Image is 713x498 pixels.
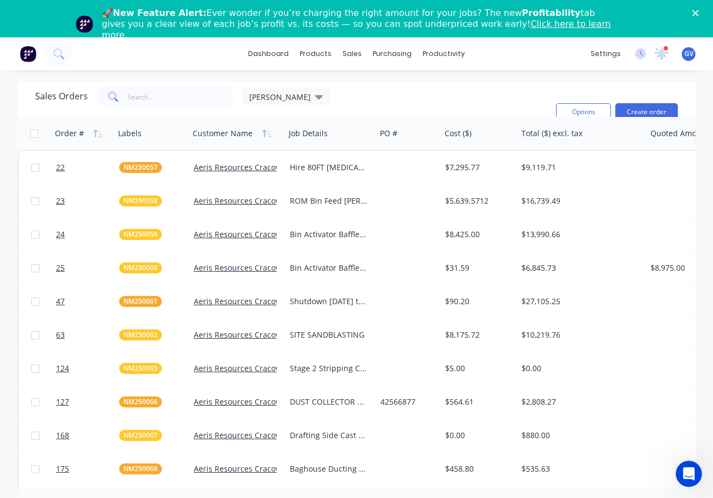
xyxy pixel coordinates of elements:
div: $27,105.25 [521,296,636,307]
div: $31.59 [445,262,509,273]
div: $0.00 [521,363,636,374]
div: 42566877 [380,396,434,407]
div: Bin Activator Baffle No.2 [290,262,368,273]
span: 124 [56,363,69,374]
div: Labels [118,128,142,139]
a: Aeris Resources Cracow Operations [194,396,325,407]
div: $5.00 [445,363,509,374]
a: 23 [56,184,119,217]
div: productivity [417,46,470,62]
span: 22 [56,162,65,173]
img: Factory [20,46,36,62]
div: Customer Name [193,128,252,139]
span: 24 [56,229,65,240]
div: $7,295.77 [445,162,509,173]
div: Baghouse Ducting Elbow [290,463,368,474]
a: Aeris Resources Cracow Operations [194,363,325,373]
span: NM250060 [123,262,158,273]
div: purchasing [367,46,417,62]
div: Close [692,10,703,16]
div: $458.80 [445,463,509,474]
button: Options [556,103,611,121]
a: 124 [56,352,119,385]
a: Aeris Resources Cracow Operations [194,229,325,239]
a: 168 [56,419,119,452]
div: settings [585,46,626,62]
div: Drafting Side Cast [PERSON_NAME] [290,430,368,441]
div: DUST COLLECTOR SCREW [290,396,368,407]
button: Create order [615,103,678,121]
div: SITE SANDBLASTING [290,329,368,340]
button: NM250067 [119,430,162,441]
span: NM250057 [123,162,158,173]
a: 25 [56,251,119,284]
div: Shutdown [DATE] to [DATE] [290,296,368,307]
a: Aeris Resources Cracow Operations [194,329,325,340]
h1: Sales Orders [35,91,88,102]
span: NM250066 [123,396,158,407]
a: 63 [56,318,119,351]
div: PO # [380,128,397,139]
div: Quoted Amount [650,128,709,139]
span: [PERSON_NAME] [249,91,311,103]
div: Stage 2 Stripping Circuit Pipework - Fabrication [290,363,368,374]
div: $8,425.00 [445,229,509,240]
a: Aeris Resources Cracow Operations [194,430,325,440]
a: 22 [56,151,119,184]
div: $9,119.71 [521,162,636,173]
span: NM250059 [123,229,158,240]
div: Bin Activator Baffle No.1 [290,229,368,240]
span: NM250067 [123,430,158,441]
span: GV [684,49,693,59]
div: $10,219.76 [521,329,636,340]
span: NM250065 [123,363,158,374]
a: 175 [56,452,119,485]
b: Profitability [522,8,581,18]
div: $2,808.27 [521,396,636,407]
div: $535.63 [521,463,636,474]
b: New Feature Alert: [113,8,207,18]
a: Aeris Resources Cracow Operations [194,463,325,474]
span: NM250062 [123,329,158,340]
span: 47 [56,296,65,307]
span: 25 [56,262,65,273]
span: 63 [56,329,65,340]
span: 175 [56,463,69,474]
span: NM250061 [123,296,158,307]
div: $16,739.49 [521,195,636,206]
div: Job Details [289,128,328,139]
button: NM250066 [119,396,162,407]
div: $5,639.5712 [445,195,509,206]
button: NM250057 [119,162,162,173]
div: $564.61 [445,396,509,407]
div: $6,845.73 [521,262,636,273]
span: 23 [56,195,65,206]
a: 47 [56,285,119,318]
button: NM250065 [119,363,162,374]
input: Search... [127,86,234,108]
div: sales [337,46,367,62]
a: dashboard [243,46,294,62]
button: NM250058 [119,195,162,206]
a: Aeris Resources Cracow Operations [194,162,325,172]
img: Profile image for Team [76,15,93,33]
span: 127 [56,396,69,407]
div: $880.00 [521,430,636,441]
a: Aeris Resources Cracow Operations [194,262,325,273]
div: Order # [55,128,84,139]
div: Hire 80FT [MEDICAL_DATA] Boom - Diesel [290,162,368,173]
div: products [294,46,337,62]
button: NM250060 [119,262,162,273]
div: $8,175.72 [445,329,509,340]
div: Cost ($) [445,128,471,139]
a: Aeris Resources Cracow Operations [194,296,325,306]
iframe: Intercom live chat [676,461,702,487]
div: $90.20 [445,296,509,307]
div: $13,990.66 [521,229,636,240]
span: NM250068 [123,463,158,474]
div: 🚀 Ever wonder if you’re charging the right amount for your jobs? The new tab gives you a clear vi... [102,8,620,41]
button: NM250059 [119,229,162,240]
a: Click here to learn more. [102,19,611,40]
button: NM250068 [119,463,162,474]
div: ROM Bin Feed [PERSON_NAME] [290,195,368,206]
